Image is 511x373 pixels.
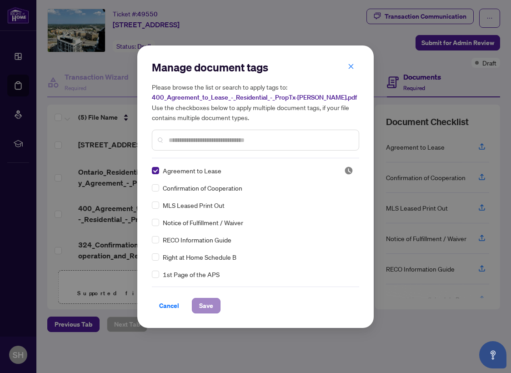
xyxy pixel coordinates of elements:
button: Cancel [152,298,186,313]
h2: Manage document tags [152,60,359,75]
span: 400_Agreement_to_Lease_-_Residential_-_PropTx-[PERSON_NAME].pdf [152,93,357,101]
span: MLS Leased Print Out [163,200,225,210]
span: RECO Information Guide [163,235,231,245]
button: Open asap [479,341,506,368]
button: Save [192,298,220,313]
span: Pending Review [344,166,353,175]
span: Notice of Fulfillment / Waiver [163,217,243,227]
h5: Please browse the list or search to apply tags to: Use the checkboxes below to apply multiple doc... [152,82,359,122]
span: Agreement to Lease [163,166,221,176]
span: Right at Home Schedule B [163,252,236,262]
span: 1st Page of the APS [163,269,220,279]
span: Cancel [159,298,179,313]
span: close [348,63,354,70]
img: status [344,166,353,175]
span: Confirmation of Cooperation [163,183,242,193]
span: Save [199,298,213,313]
